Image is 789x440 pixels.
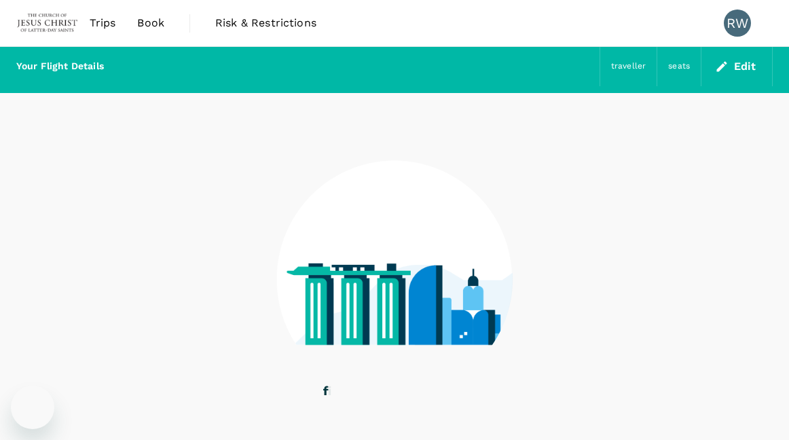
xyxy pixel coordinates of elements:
span: Trips [90,15,116,31]
button: Edit [712,56,761,77]
g: finding your flights [323,386,441,399]
div: Your Flight Details [16,59,104,74]
span: Book [137,15,164,31]
div: traveller [611,60,646,73]
iframe: Button to launch messaging window [11,386,54,429]
span: Risk & Restrictions [215,15,316,31]
div: RW [724,10,751,37]
div: seats [668,60,690,73]
img: The Malaysian Church of Jesus Christ of Latter-day Saints [16,8,79,38]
